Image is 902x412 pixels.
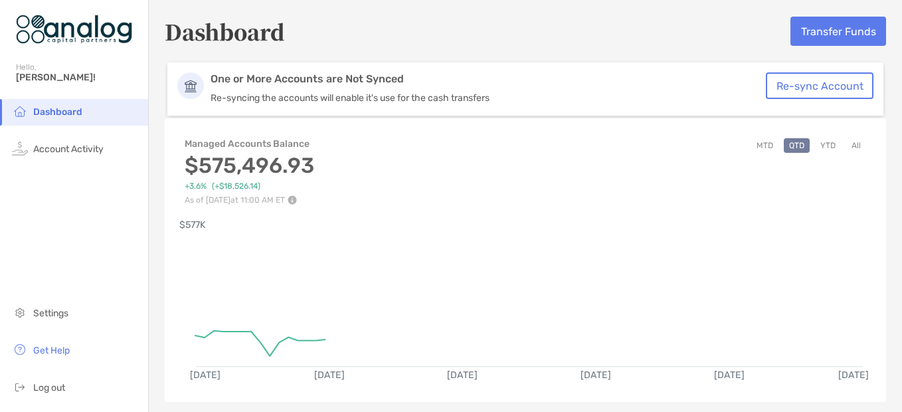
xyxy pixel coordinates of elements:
span: Account Activity [33,144,104,155]
button: Re-sync Account [766,72,873,99]
button: YTD [815,138,841,153]
img: Account Icon [177,72,204,99]
button: QTD [784,138,810,153]
text: [DATE] [190,369,221,381]
p: One or More Accounts are Not Synced [211,72,774,86]
text: [DATE] [581,369,612,381]
text: [DATE] [714,369,745,381]
button: All [846,138,866,153]
h3: $575,496.93 [185,153,314,178]
button: MTD [751,138,778,153]
span: Log out [33,382,65,393]
span: [PERSON_NAME]! [16,72,140,83]
span: Settings [33,308,68,319]
img: household icon [12,103,28,119]
img: Zoe Logo [16,5,132,53]
img: activity icon [12,140,28,156]
text: $577K [179,219,206,231]
span: Get Help [33,345,70,356]
p: Re-syncing the accounts will enable it's use for the cash transfers [211,92,774,104]
img: logout icon [12,379,28,395]
h4: Managed Accounts Balance [185,138,314,150]
img: Performance Info [288,195,297,205]
h5: Dashboard [165,16,285,47]
p: As of [DATE] at 11:00 AM ET [185,195,314,205]
text: [DATE] [838,369,869,381]
span: +3.6% [185,181,207,191]
button: Transfer Funds [790,17,886,46]
img: settings icon [12,304,28,320]
span: Dashboard [33,106,82,118]
span: ( +$18,526.14 ) [212,181,260,191]
text: [DATE] [314,369,345,381]
text: [DATE] [448,369,478,381]
img: get-help icon [12,342,28,358]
